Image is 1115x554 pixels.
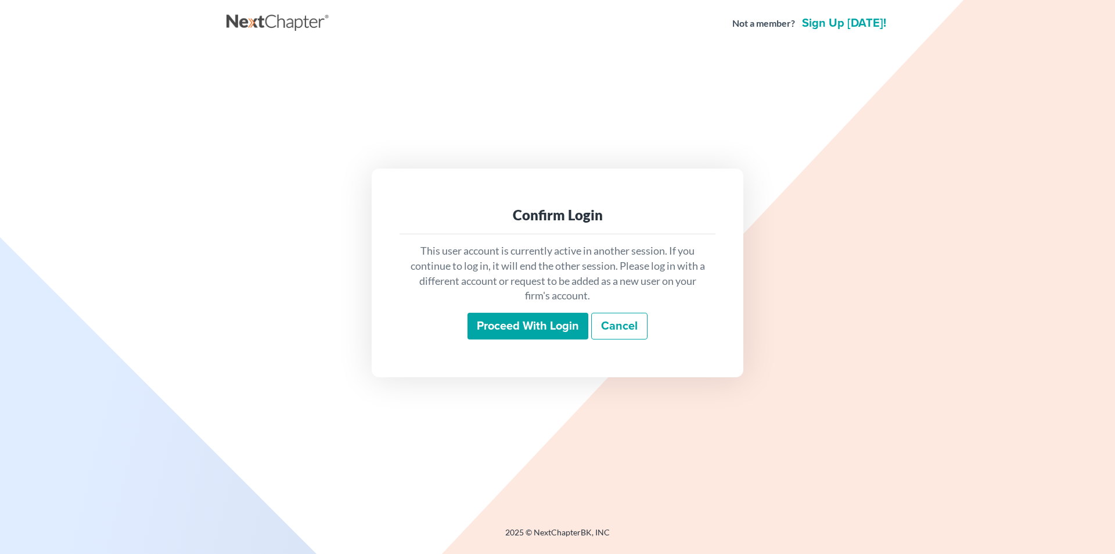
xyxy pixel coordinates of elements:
div: Confirm Login [409,206,706,224]
strong: Not a member? [732,17,795,30]
a: Cancel [591,313,648,339]
div: 2025 © NextChapterBK, INC [226,527,889,548]
p: This user account is currently active in another session. If you continue to log in, it will end ... [409,244,706,303]
a: Sign up [DATE]! [800,17,889,29]
input: Proceed with login [467,313,588,339]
